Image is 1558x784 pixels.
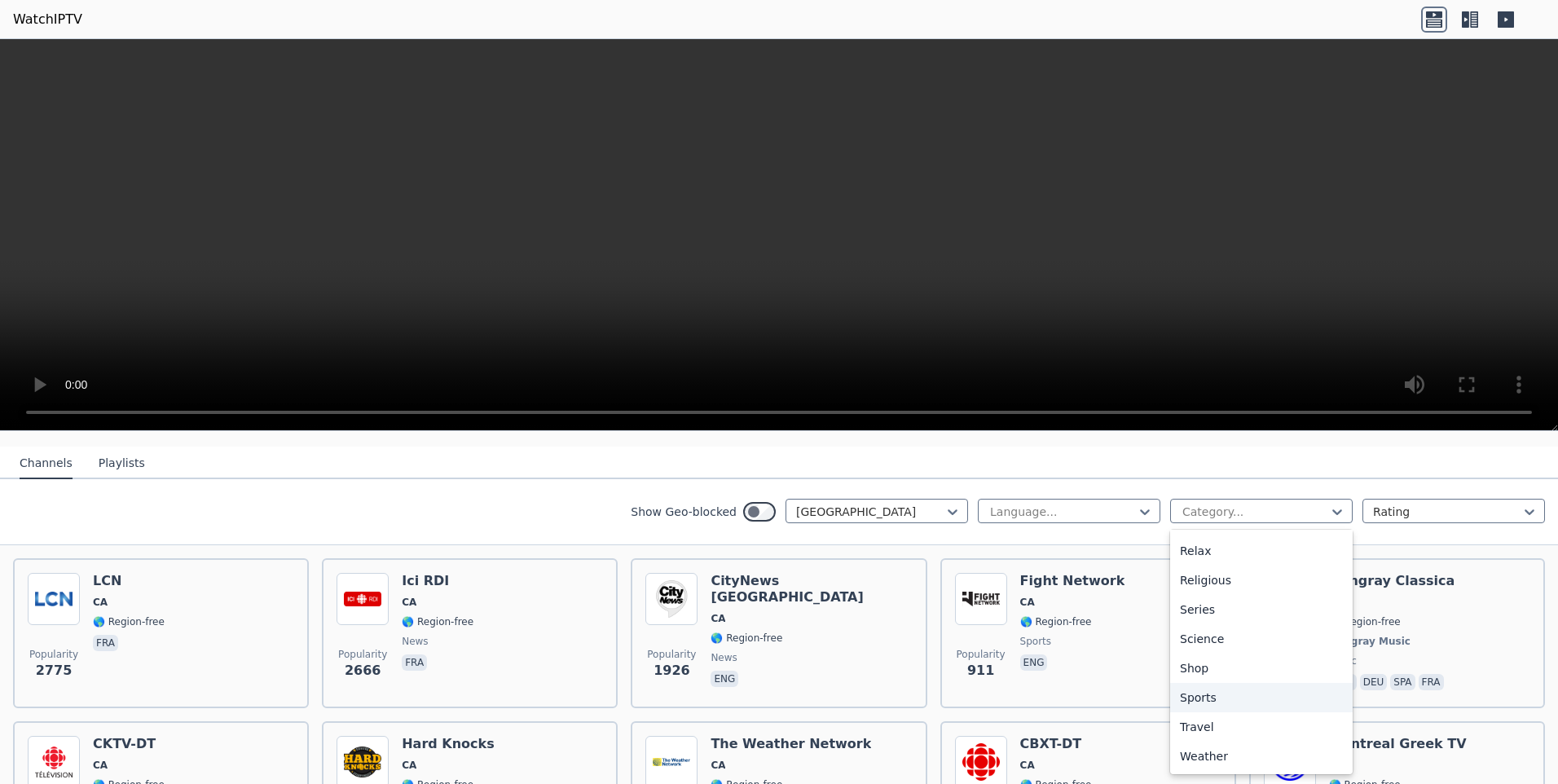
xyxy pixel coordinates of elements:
[93,573,165,589] h6: LCN
[402,635,428,648] span: news
[647,648,696,661] span: Popularity
[711,759,725,772] span: CA
[711,573,912,606] h6: CityNews [GEOGRAPHIC_DATA]
[402,615,473,628] span: 🌎 Region-free
[967,661,994,680] span: 911
[1020,654,1048,671] p: eng
[402,654,427,671] p: fra
[1329,573,1455,589] h6: Stingray Classica
[402,736,495,752] h6: Hard Knocks
[1170,712,1353,742] div: Travel
[13,10,82,29] a: WatchIPTV
[1170,536,1353,566] div: Relax
[1329,615,1401,628] span: 🌎 Region-free
[28,573,80,625] img: LCN
[1020,573,1125,589] h6: Fight Network
[1020,759,1035,772] span: CA
[93,615,165,628] span: 🌎 Region-free
[711,632,782,645] span: 🌎 Region-free
[711,736,871,752] h6: The Weather Network
[36,661,73,680] span: 2775
[711,612,725,625] span: CA
[1170,742,1353,771] div: Weather
[1170,654,1353,683] div: Shop
[402,596,416,609] span: CA
[1170,624,1353,654] div: Science
[1390,674,1415,690] p: spa
[1419,674,1444,690] p: fra
[645,573,698,625] img: CityNews Toronto
[957,648,1006,661] span: Popularity
[345,661,381,680] span: 2666
[93,759,108,772] span: CA
[1329,635,1411,648] span: Stingray Music
[1020,596,1035,609] span: CA
[711,671,738,687] p: eng
[1329,736,1467,752] h6: Montreal Greek TV
[337,573,389,625] img: Ici RDI
[93,635,118,651] p: fra
[711,651,737,664] span: news
[20,448,73,479] button: Channels
[1020,615,1092,628] span: 🌎 Region-free
[955,573,1007,625] img: Fight Network
[631,504,737,520] label: Show Geo-blocked
[1020,635,1051,648] span: sports
[99,448,145,479] button: Playlists
[93,596,108,609] span: CA
[1020,736,1092,752] h6: CBXT-DT
[402,759,416,772] span: CA
[29,648,78,661] span: Popularity
[654,661,690,680] span: 1926
[1170,566,1353,595] div: Religious
[93,736,165,752] h6: CKTV-DT
[1360,674,1388,690] p: deu
[338,648,387,661] span: Popularity
[402,573,473,589] h6: Ici RDI
[1170,683,1353,712] div: Sports
[1170,595,1353,624] div: Series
